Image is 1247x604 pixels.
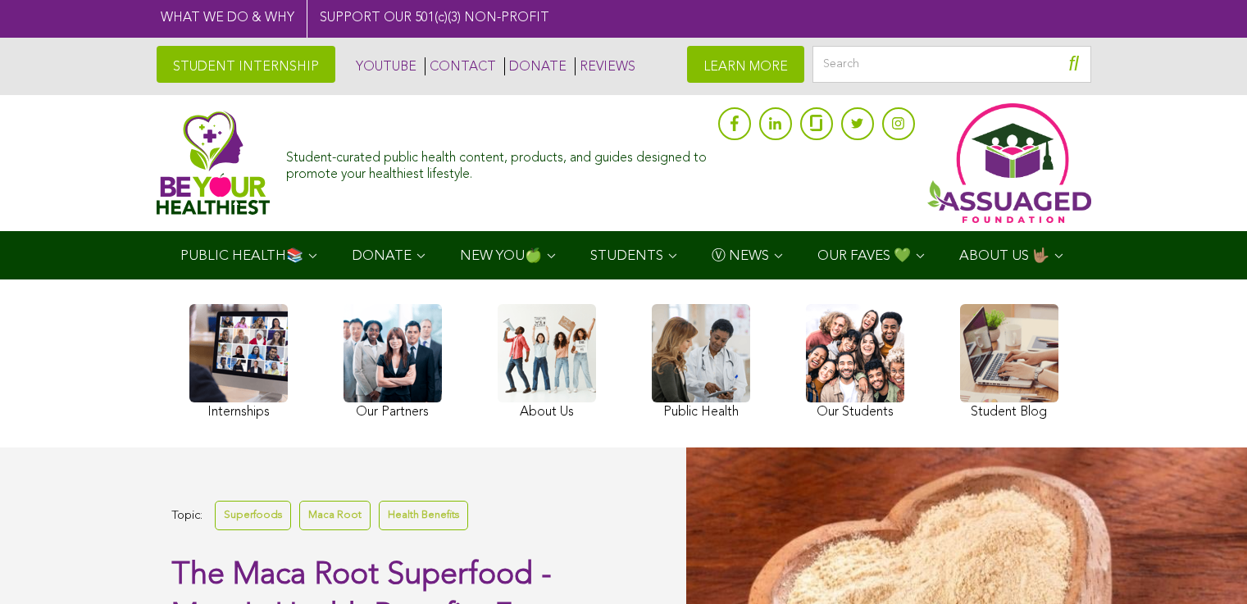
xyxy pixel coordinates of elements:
a: YOUTUBE [352,57,416,75]
span: ABOUT US 🤟🏽 [959,249,1049,263]
img: glassdoor [810,115,821,131]
div: Navigation Menu [157,231,1091,279]
a: REVIEWS [575,57,635,75]
span: DONATE [352,249,412,263]
div: Student-curated public health content, products, and guides designed to promote your healthiest l... [286,143,709,182]
a: DONATE [504,57,567,75]
input: Search [812,46,1091,83]
a: Health Benefits [379,501,468,529]
a: STUDENT INTERNSHIP [157,46,335,83]
span: STUDENTS [590,249,663,263]
a: Maca Root [299,501,371,529]
span: Ⓥ NEWS [712,249,769,263]
a: LEARN MORE [687,46,804,83]
a: Superfoods [215,501,291,529]
span: OUR FAVES 💚 [817,249,911,263]
span: PUBLIC HEALTH📚 [180,249,303,263]
iframe: Chat Widget [1165,525,1247,604]
span: Topic: [171,505,203,527]
a: CONTACT [425,57,496,75]
img: Assuaged [157,111,271,215]
img: Assuaged App [927,103,1091,223]
span: NEW YOU🍏 [460,249,542,263]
